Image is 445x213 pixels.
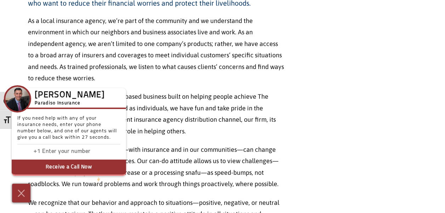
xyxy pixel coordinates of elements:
a: We'rePowered by iconbyResponseiQ [87,177,126,182]
span: We're by [87,177,105,182]
p: We are confident that what we do—with insurance and in our communities—can change peoples’ lives ... [28,144,284,190]
img: Powered by icon [97,177,100,182]
p: We are a professional, community-based business built on helping people achieve The American Drea... [28,91,284,137]
button: Receive a Call Now [12,160,126,176]
p: As a local insurance agency, we’re part of the community and we understand the environment in whi... [28,15,284,84]
iframe: General Contact Form [296,5,417,196]
img: Cross icon [16,188,27,199]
